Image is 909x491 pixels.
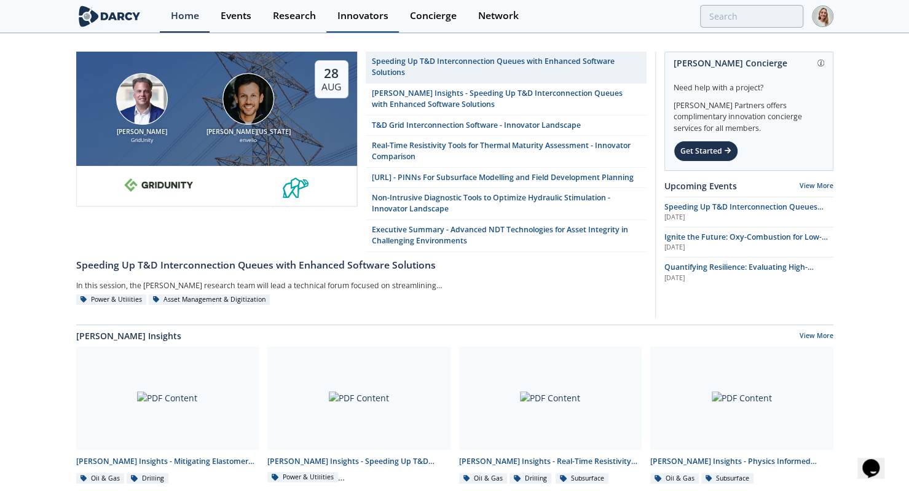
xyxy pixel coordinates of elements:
[664,213,833,222] div: [DATE]
[93,127,191,137] div: [PERSON_NAME]
[857,442,897,479] iframe: chat widget
[664,202,833,222] a: Speeding Up T&D Interconnection Queues with Enhanced Software Solutions [DATE]
[116,73,168,125] img: Brian Fitzsimons
[674,74,824,93] div: Need help with a project?
[366,52,647,84] a: Speeding Up T&D Interconnection Queues with Enhanced Software Solutions
[459,456,642,467] div: [PERSON_NAME] Insights - Real-Time Resistivity Tools for Thermal Maturity Assessment in Unconvent...
[221,11,251,21] div: Events
[273,11,316,21] div: Research
[700,5,803,28] input: Advanced Search
[124,172,193,198] img: 10e008b0-193f-493d-a134-a0520e334597
[263,347,455,485] a: PDF Content [PERSON_NAME] Insights - Speeding Up T&D Interconnection Queues with Enhanced Softwar...
[93,136,191,144] div: GridUnity
[366,116,647,136] a: T&D Grid Interconnection Software - Innovator Landscape
[674,141,738,162] div: Get Started
[664,232,828,253] span: Ignite the Future: Oxy-Combustion for Low-Carbon Power
[321,81,341,93] div: Aug
[149,294,270,305] div: Asset Management & Digitization
[674,93,824,134] div: [PERSON_NAME] Partners offers complimentary innovation concierge services for all members.
[171,11,199,21] div: Home
[372,56,640,79] div: Speeding Up T&D Interconnection Queues with Enhanced Software Solutions
[366,168,647,188] a: [URL] - PINNs For Subsurface Modelling and Field Development Planning
[267,456,451,467] div: [PERSON_NAME] Insights - Speeding Up T&D Interconnection Queues with Enhanced Software Solutions
[701,473,754,484] div: Subsurface
[664,202,824,223] span: Speeding Up T&D Interconnection Queues with Enhanced Software Solutions
[510,473,551,484] div: Drilling
[646,347,838,485] a: PDF Content [PERSON_NAME] Insights - Physics Informed Neural Networks to Accelerate Subsurface Sc...
[556,473,608,484] div: Subsurface
[664,232,833,253] a: Ignite the Future: Oxy-Combustion for Low-Carbon Power [DATE]
[664,262,833,283] a: Quantifying Resilience: Evaluating High-Impact, Low-Frequency (HILF) Events [DATE]
[76,456,259,467] div: [PERSON_NAME] Insights - Mitigating Elastomer Swelling Issue in Downhole Drilling Mud Motors
[200,127,297,137] div: [PERSON_NAME][US_STATE]
[222,73,274,125] img: Luigi Montana
[664,179,737,192] a: Upcoming Events
[76,294,147,305] div: Power & Utilities
[366,220,647,252] a: Executive Summary - Advanced NDT Technologies for Asset Integrity in Challenging Environments
[800,331,833,342] a: View More
[664,273,833,283] div: [DATE]
[410,11,457,21] div: Concierge
[337,11,388,21] div: Innovators
[650,473,699,484] div: Oil & Gas
[459,473,508,484] div: Oil & Gas
[664,243,833,253] div: [DATE]
[674,52,824,74] div: [PERSON_NAME] Concierge
[321,65,341,81] div: 28
[650,456,833,467] div: [PERSON_NAME] Insights - Physics Informed Neural Networks to Accelerate Subsurface Scenario Analysis
[200,136,297,144] div: envelio
[812,6,833,27] img: Profile
[267,472,338,483] div: Power & Utilities
[478,11,519,21] div: Network
[800,181,833,190] a: View More
[817,60,824,66] img: information.svg
[76,258,647,273] div: Speeding Up T&D Interconnection Queues with Enhanced Software Solutions
[283,172,309,198] img: 336b6de1-6040-4323-9c13-5718d9811639
[76,252,647,273] a: Speeding Up T&D Interconnection Queues with Enhanced Software Solutions
[366,136,647,168] a: Real-Time Resistivity Tools for Thermal Maturity Assessment - Innovator Comparison
[76,6,143,27] img: logo-wide.svg
[76,277,489,294] div: In this session, the [PERSON_NAME] research team will lead a technical forum focused on streamlin...
[76,329,181,342] a: [PERSON_NAME] Insights
[76,52,357,252] a: Brian Fitzsimons [PERSON_NAME] GridUnity Luigi Montana [PERSON_NAME][US_STATE] envelio 28 Aug
[664,262,814,283] span: Quantifying Resilience: Evaluating High-Impact, Low-Frequency (HILF) Events
[76,473,125,484] div: Oil & Gas
[72,347,264,485] a: PDF Content [PERSON_NAME] Insights - Mitigating Elastomer Swelling Issue in Downhole Drilling Mud...
[366,84,647,116] a: [PERSON_NAME] Insights - Speeding Up T&D Interconnection Queues with Enhanced Software Solutions
[455,347,647,485] a: PDF Content [PERSON_NAME] Insights - Real-Time Resistivity Tools for Thermal Maturity Assessment ...
[127,473,168,484] div: Drilling
[366,188,647,220] a: Non-Intrusive Diagnostic Tools to Optimize Hydraulic Stimulation - Innovator Landscape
